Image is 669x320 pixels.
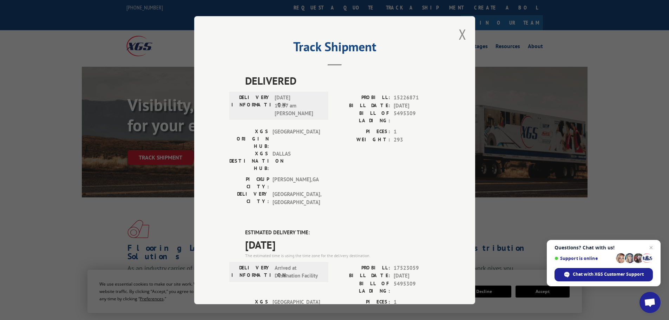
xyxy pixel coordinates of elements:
div: Chat with XGS Customer Support [555,268,653,281]
span: Close chat [647,243,655,252]
label: BILL DATE: [335,102,390,110]
span: 5495309 [394,280,440,294]
span: Arrived at Destination Facility [275,264,322,280]
label: PIECES: [335,298,390,306]
label: BILL OF LADING: [335,110,390,124]
h2: Track Shipment [229,42,440,55]
label: WEIGHT: [335,136,390,144]
label: DELIVERY INFORMATION: [231,264,271,280]
label: BILL OF LADING: [335,280,390,294]
button: Close modal [459,25,466,44]
span: Questions? Chat with us! [555,245,653,250]
label: PROBILL: [335,264,390,272]
label: PICKUP CITY: [229,176,269,190]
span: 5495309 [394,110,440,124]
span: [GEOGRAPHIC_DATA] [273,298,320,320]
span: 15226871 [394,94,440,102]
label: DELIVERY INFORMATION: [231,94,271,118]
span: 1 [394,298,440,306]
label: PROBILL: [335,94,390,102]
span: [DATE] [394,272,440,280]
label: BILL DATE: [335,272,390,280]
label: PIECES: [335,128,390,136]
span: DELIVERED [245,73,440,89]
span: Support is online [555,256,614,261]
span: 17523059 [394,264,440,272]
div: Open chat [640,292,661,313]
span: [PERSON_NAME] , GA [273,176,320,190]
label: ESTIMATED DELIVERY TIME: [245,229,440,237]
span: [GEOGRAPHIC_DATA] [273,128,320,150]
label: XGS DESTINATION HUB: [229,150,269,172]
label: DELIVERY CITY: [229,190,269,206]
span: Chat with XGS Customer Support [573,271,644,277]
label: XGS ORIGIN HUB: [229,298,269,320]
label: XGS ORIGIN HUB: [229,128,269,150]
span: 293 [394,136,440,144]
span: [GEOGRAPHIC_DATA] , [GEOGRAPHIC_DATA] [273,190,320,206]
span: 1 [394,128,440,136]
span: [DATE] [245,236,440,252]
div: The estimated time is using the time zone for the delivery destination. [245,252,440,259]
span: [DATE] 10:37 am [PERSON_NAME] [275,94,322,118]
span: DALLAS [273,150,320,172]
span: [DATE] [394,102,440,110]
